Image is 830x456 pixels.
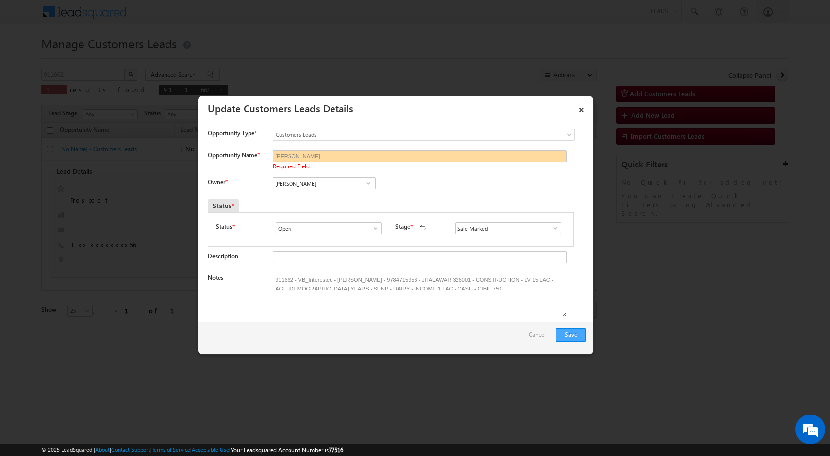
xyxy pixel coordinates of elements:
[573,99,590,117] a: ×
[13,91,180,296] textarea: Type your message and hit 'Enter'
[231,446,343,454] span: Your Leadsquared Account Number is
[208,151,259,159] label: Opportunity Name
[276,222,382,234] input: Type to Search
[455,222,561,234] input: Type to Search
[162,5,186,29] div: Minimize live chat window
[273,163,310,170] span: Required Field
[192,446,229,453] a: Acceptable Use
[152,446,190,453] a: Terms of Service
[529,328,551,347] a: Cancel
[17,52,41,65] img: d_60004797649_company_0_60004797649
[95,446,110,453] a: About
[208,178,227,186] label: Owner
[208,274,223,281] label: Notes
[556,328,586,342] button: Save
[51,52,166,65] div: Chat with us now
[216,222,232,231] label: Status
[273,177,376,189] input: Type to Search
[208,199,239,212] div: Status
[329,446,343,454] span: 77516
[208,101,353,115] a: Update Customers Leads Details
[208,129,254,138] span: Opportunity Type
[273,129,575,141] a: Customers Leads
[111,446,150,453] a: Contact Support
[367,223,379,233] a: Show All Items
[395,222,410,231] label: Stage
[208,252,238,260] label: Description
[273,130,534,139] span: Customers Leads
[134,304,179,318] em: Start Chat
[362,178,374,188] a: Show All Items
[41,445,343,455] span: © 2025 LeadSquared | | | | |
[546,223,559,233] a: Show All Items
